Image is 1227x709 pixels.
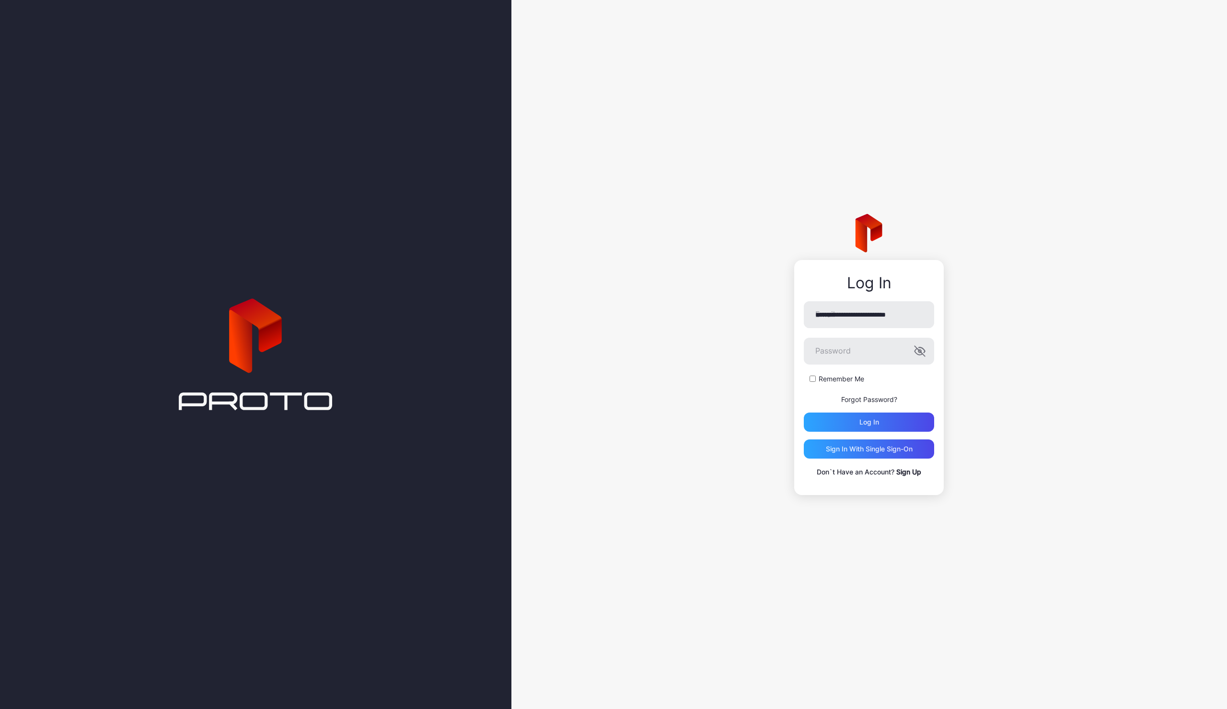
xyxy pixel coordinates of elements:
button: Sign in With Single Sign-On [804,439,934,459]
a: Forgot Password? [841,395,897,403]
div: Log in [859,418,879,426]
a: Sign Up [896,468,921,476]
input: Email [804,301,934,328]
p: Don`t Have an Account? [804,466,934,478]
label: Remember Me [819,374,864,384]
div: Sign in With Single Sign-On [826,445,913,453]
button: Password [914,345,926,357]
input: Password [804,338,934,365]
div: Log In [804,274,934,292]
button: Log in [804,413,934,432]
